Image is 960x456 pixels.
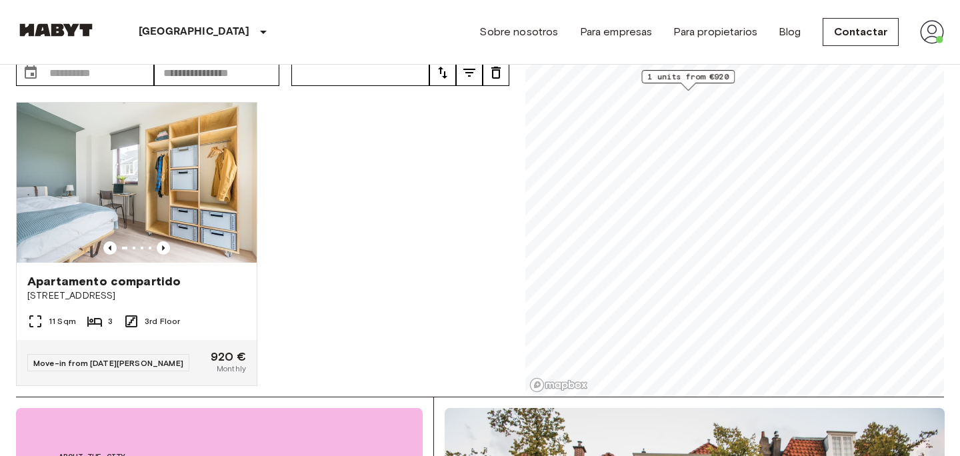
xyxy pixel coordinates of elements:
button: Previous image [157,241,170,255]
a: Contactar [823,18,899,46]
a: Para propietarios [673,24,757,40]
a: Marketing picture of unit NL-13-11-017-01QPrevious imagePrevious imageApartamento compartido[STRE... [16,102,257,386]
img: Marketing picture of unit NL-13-11-017-01Q [17,103,257,263]
span: Apartamento compartido [27,273,181,289]
img: avatar [920,20,944,44]
img: Habyt [16,23,96,37]
span: 3rd Floor [145,315,180,327]
button: tune [456,59,483,86]
span: 3 [108,315,113,327]
a: Para empresas [580,24,653,40]
p: [GEOGRAPHIC_DATA] [139,24,250,40]
span: Move-in from [DATE][PERSON_NAME] [33,358,183,368]
button: Previous image [103,241,117,255]
span: 1 units from €920 [647,71,729,83]
a: Sobre nosotros [479,24,558,40]
button: tune [483,59,509,86]
canvas: Map [525,5,944,397]
a: Blog [779,24,801,40]
span: Monthly [217,363,246,375]
button: Choose date [17,59,44,86]
span: 920 € [211,351,246,363]
span: 11 Sqm [49,315,76,327]
button: tune [429,59,456,86]
a: Mapbox logo [529,377,588,393]
span: [STREET_ADDRESS] [27,289,246,303]
div: Map marker [641,70,735,91]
